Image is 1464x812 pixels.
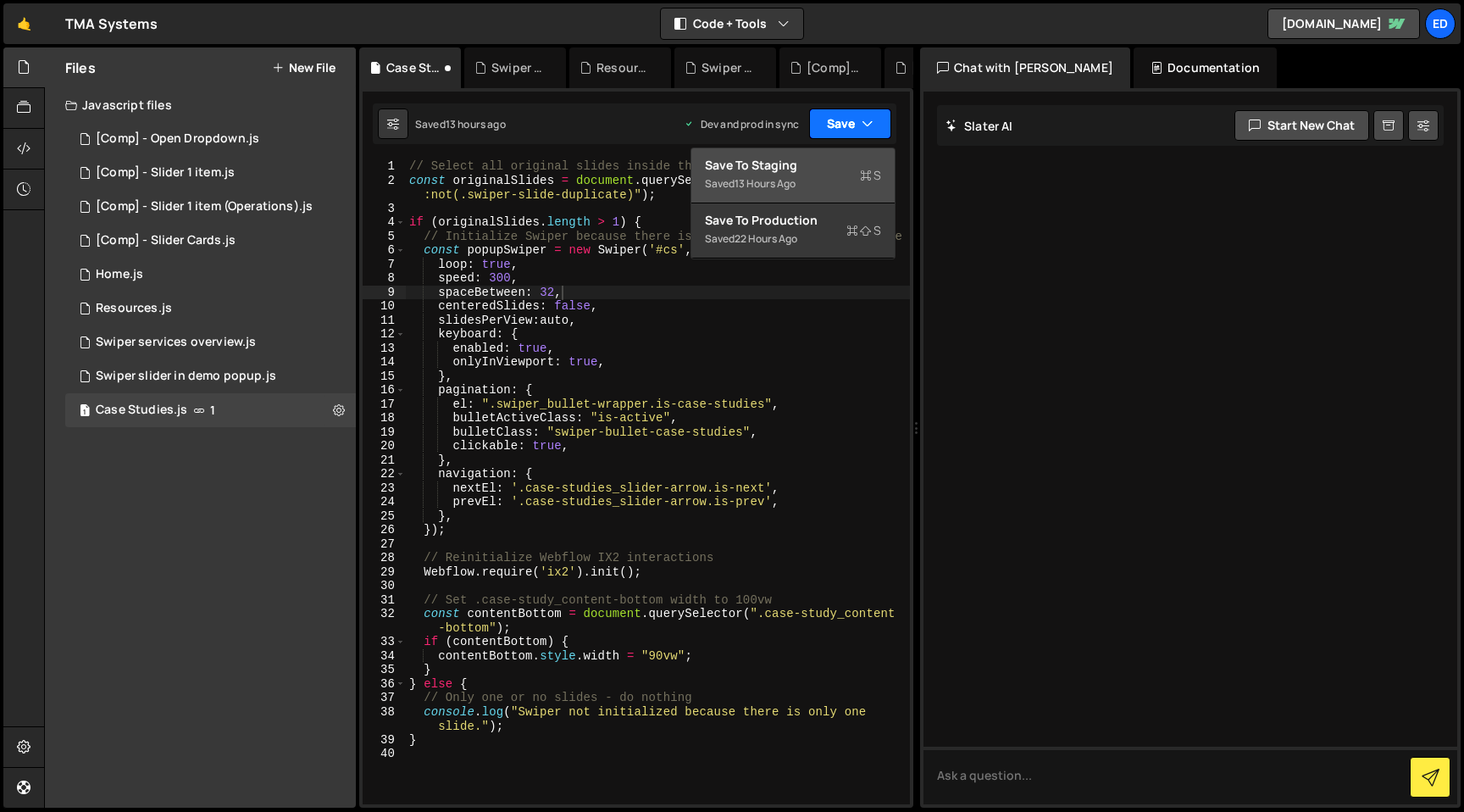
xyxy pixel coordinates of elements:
[363,174,406,202] div: 2
[446,117,506,131] div: 13 hours ago
[1267,8,1420,39] a: [DOMAIN_NAME]
[945,118,1013,134] h2: Slater AI
[363,286,406,300] div: 9
[363,314,406,328] div: 11
[705,174,881,194] div: Saved
[363,411,406,425] div: 18
[65,122,356,156] div: 15745/41947.js
[210,403,215,417] span: 1
[661,8,803,39] button: Code + Tools
[65,156,356,190] div: 15745/41885.js
[363,342,406,356] div: 13
[96,233,236,248] div: [Comp] - Slider Cards.js
[65,190,356,224] div: 15745/41948.js
[65,224,356,258] div: 15745/42002.js
[363,565,406,580] div: 29
[65,359,356,393] div: 15745/43499.js
[701,59,756,76] div: Swiper slider in demo popup.js
[363,635,406,649] div: 33
[691,148,895,203] button: Save to StagingS Saved13 hours ago
[735,176,796,191] div: 13 hours ago
[363,551,406,565] div: 28
[691,203,895,259] button: Save to ProductionS Saved22 hours ago
[272,61,335,75] button: New File
[363,453,406,468] div: 21
[363,607,406,635] div: 32
[96,301,172,316] div: Resources.js
[1425,8,1456,39] a: Ed
[3,3,45,44] a: 🤙
[65,58,96,77] h2: Files
[363,159,406,174] div: 1
[96,165,235,181] div: [Comp] - Slider 1 item.js
[45,88,356,122] div: Javascript files
[363,299,406,314] div: 10
[363,215,406,230] div: 4
[363,467,406,481] div: 22
[363,355,406,370] div: 14
[705,157,881,174] div: Save to Staging
[65,14,158,34] div: TMA Systems
[65,325,356,359] div: 15745/44803.js
[705,212,881,229] div: Save to Production
[65,258,356,292] div: 15745/41882.js
[491,59,546,76] div: Swiper services overview.js
[96,199,313,214] div: [Comp] - Slider 1 item (Operations).js
[363,439,406,453] div: 20
[684,117,799,131] div: Dev and prod in sync
[96,403,187,418] div: Case Studies.js
[735,231,797,246] div: 22 hours ago
[363,747,406,761] div: 40
[809,108,891,139] button: Save
[96,335,256,350] div: Swiper services overview.js
[96,267,143,282] div: Home.js
[363,202,406,216] div: 3
[363,398,406,412] div: 17
[363,509,406,524] div: 25
[363,537,406,552] div: 27
[807,59,861,76] div: [Comp] - Open Dropdown.js
[1234,110,1369,141] button: Start new chat
[415,117,506,131] div: Saved
[65,393,356,427] div: 15745/46796.js
[363,677,406,692] div: 36
[912,59,966,76] div: [Comp] - Slider 1 item.js
[1134,47,1277,88] div: Documentation
[363,425,406,440] div: 19
[363,383,406,398] div: 16
[386,59,441,76] div: Case Studies.js
[596,59,651,76] div: Resources.js
[363,258,406,272] div: 7
[363,495,406,509] div: 24
[363,481,406,496] div: 23
[96,131,259,147] div: [Comp] - Open Dropdown.js
[363,579,406,593] div: 30
[860,167,881,184] span: S
[363,230,406,244] div: 5
[920,47,1130,88] div: Chat with [PERSON_NAME]
[363,327,406,342] div: 12
[363,663,406,677] div: 35
[363,271,406,286] div: 8
[363,705,406,733] div: 38
[363,733,406,748] div: 39
[96,369,276,384] div: Swiper slider in demo popup.js
[363,523,406,537] div: 26
[363,370,406,384] div: 15
[80,405,90,419] span: 1
[363,243,406,258] div: 6
[705,229,881,249] div: Saved
[65,292,356,325] div: 15745/44306.js
[846,222,881,239] span: S
[363,691,406,705] div: 37
[363,649,406,664] div: 34
[363,593,406,608] div: 31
